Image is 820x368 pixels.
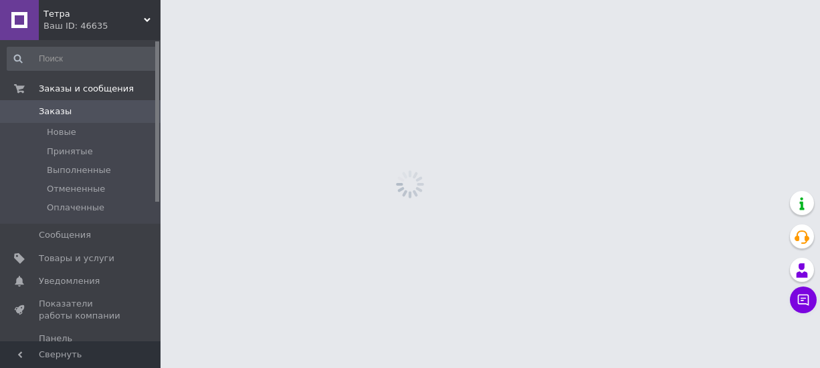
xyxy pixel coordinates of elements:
[47,202,104,214] span: Оплаченные
[39,106,72,118] span: Заказы
[47,146,93,158] span: Принятые
[47,183,105,195] span: Отмененные
[47,164,111,176] span: Выполненные
[39,333,124,357] span: Панель управления
[47,126,76,138] span: Новые
[43,20,161,32] div: Ваш ID: 46635
[790,287,817,313] button: Чат с покупателем
[39,275,100,287] span: Уведомления
[39,229,91,241] span: Сообщения
[7,47,158,71] input: Поиск
[39,83,134,95] span: Заказы и сообщения
[43,8,144,20] span: Тетра
[39,252,114,264] span: Товары и услуги
[39,298,124,322] span: Показатели работы компании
